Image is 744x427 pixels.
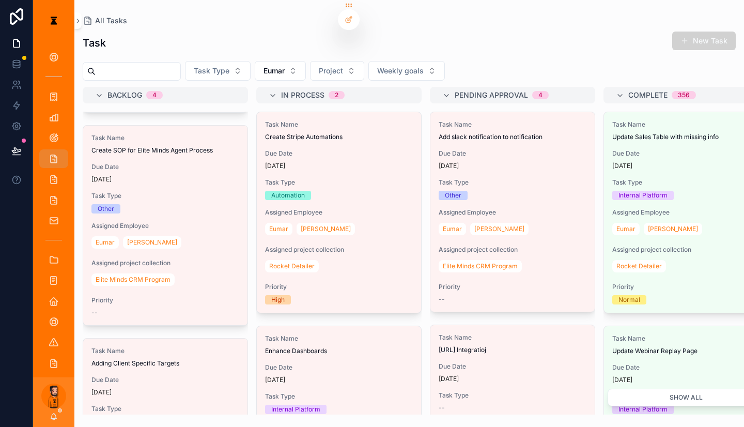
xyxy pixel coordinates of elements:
[439,208,586,217] span: Assigned Employee
[644,223,702,235] a: [PERSON_NAME]
[439,391,586,400] span: Task Type
[301,225,351,233] span: [PERSON_NAME]
[265,260,319,272] a: Rocket Detailer
[91,146,239,155] span: Create SOP for Elite Minds Agent Process
[91,175,112,184] p: [DATE]
[91,222,239,230] span: Assigned Employee
[91,405,239,413] span: Task Type
[91,192,239,200] span: Task Type
[265,334,413,343] span: Task Name
[297,223,355,235] a: [PERSON_NAME]
[678,91,690,99] div: 356
[439,404,445,412] span: --
[91,347,239,355] span: Task Name
[319,66,343,76] span: Project
[265,178,413,187] span: Task Type
[439,120,586,129] span: Task Name
[439,223,466,235] a: Eumar
[91,236,119,249] a: Eumar
[123,236,181,249] a: [PERSON_NAME]
[265,149,413,158] span: Due Date
[265,283,413,291] span: Priority
[265,246,413,254] span: Assigned project collection
[618,191,668,200] div: Internal Platform
[269,262,315,270] span: Rocket Detailer
[616,262,662,270] span: Rocket Detailer
[265,223,292,235] a: Eumar
[271,405,320,414] div: Internal Platform
[83,36,106,50] h1: Task
[439,246,586,254] span: Assigned project collection
[265,363,413,372] span: Due Date
[443,262,518,270] span: Elite Minds CRM Program
[95,16,127,26] span: All Tasks
[91,388,112,396] p: [DATE]
[265,120,413,129] span: Task Name
[439,133,586,141] span: Add slack notification to notification
[443,225,462,233] span: Eumar
[618,295,640,304] div: Normal
[616,225,636,233] span: Eumar
[91,296,239,304] span: Priority
[612,162,632,170] p: [DATE]
[265,376,285,384] p: [DATE]
[91,273,175,286] a: Elite Minds CRM Program
[194,66,229,76] span: Task Type
[368,61,445,81] button: Select Button
[91,134,239,142] span: Task Name
[439,346,586,354] span: [URL] Integratioj
[271,191,305,200] div: Automation
[83,125,248,326] a: Task NameCreate SOP for Elite Minds Agent ProcessDue Date[DATE]Task TypeOtherAssigned EmployeeEum...
[612,260,666,272] a: Rocket Detailer
[439,162,459,170] p: [DATE]
[96,276,171,284] span: Elite Minds CRM Program
[91,259,239,267] span: Assigned project collection
[430,112,595,312] a: Task NameAdd slack notification to notificationDue Date[DATE]Task TypeOtherAssigned EmployeeEumar...
[265,208,413,217] span: Assigned Employee
[455,90,528,100] span: Pending Approval
[127,238,177,247] span: [PERSON_NAME]
[377,66,424,76] span: Weekly goals
[269,225,288,233] span: Eumar
[445,191,461,200] div: Other
[96,238,115,247] span: Eumar
[628,90,668,100] span: Complete
[672,32,736,50] button: New Task
[439,260,522,272] a: Elite Minds CRM Program
[335,91,338,99] div: 2
[91,359,239,368] span: Adding Client Specific Targets
[107,90,142,100] span: Backlog
[91,163,239,171] span: Due Date
[538,91,542,99] div: 4
[439,178,586,187] span: Task Type
[310,61,364,81] button: Select Button
[470,223,529,235] a: [PERSON_NAME]
[474,225,524,233] span: [PERSON_NAME]
[98,204,114,213] div: Other
[256,112,422,313] a: Task NameCreate Stripe AutomationsDue Date[DATE]Task TypeAutomationAssigned EmployeeEumar[PERSON_...
[263,66,285,76] span: Eumar
[33,41,74,377] div: scrollable content
[439,362,586,371] span: Due Date
[439,333,586,342] span: Task Name
[648,225,698,233] span: [PERSON_NAME]
[45,12,62,29] img: App logo
[185,61,251,81] button: Select Button
[265,392,413,401] span: Task Type
[152,91,157,99] div: 4
[281,90,324,100] span: In Process
[91,376,239,384] span: Due Date
[271,295,285,304] div: High
[83,16,127,26] a: All Tasks
[265,162,285,170] p: [DATE]
[439,283,586,291] span: Priority
[255,61,306,81] button: Select Button
[439,295,445,303] span: --
[265,133,413,141] span: Create Stripe Automations
[91,309,98,317] span: --
[612,223,640,235] a: Eumar
[612,376,632,384] p: [DATE]
[439,149,586,158] span: Due Date
[265,347,413,355] span: Enhance Dashboards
